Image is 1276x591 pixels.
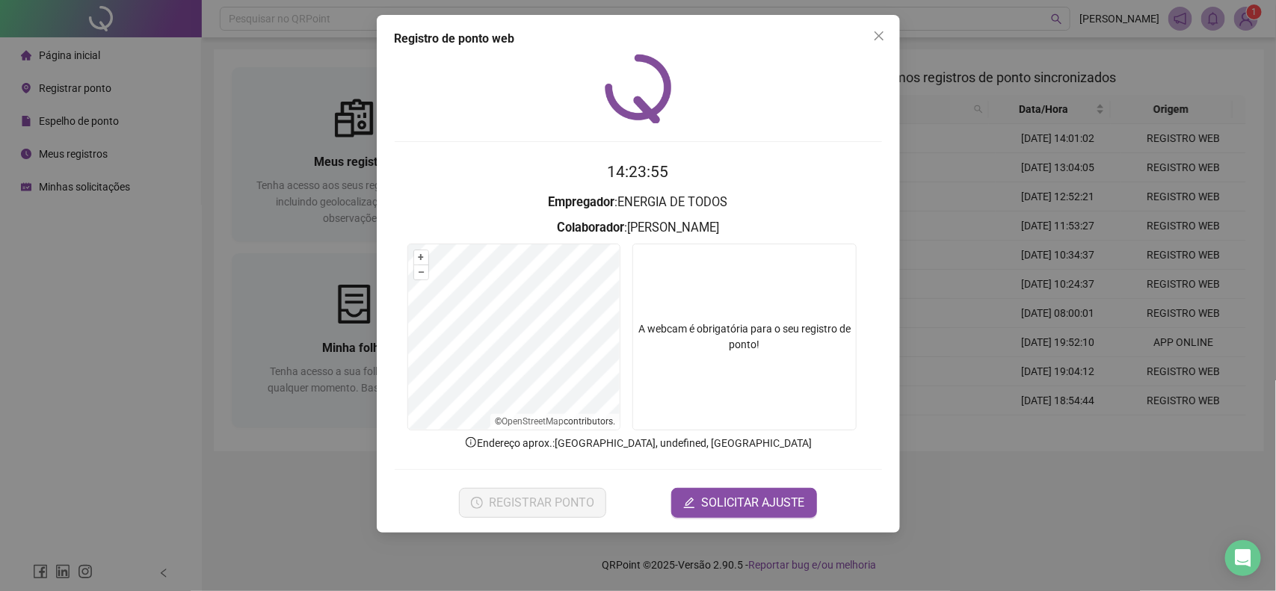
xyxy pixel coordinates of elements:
[395,218,882,238] h3: : [PERSON_NAME]
[395,30,882,48] div: Registro de ponto web
[414,265,428,279] button: –
[605,54,672,123] img: QRPoint
[414,250,428,264] button: +
[549,195,615,209] strong: Empregador
[608,163,669,181] time: 14:23:55
[1225,540,1261,576] div: Open Intercom Messenger
[873,30,885,42] span: close
[495,416,615,427] li: © contributors.
[701,494,805,512] span: SOLICITAR AJUSTE
[683,497,695,509] span: edit
[459,488,606,518] button: REGISTRAR PONTO
[395,435,882,451] p: Endereço aprox. : [GEOGRAPHIC_DATA], undefined, [GEOGRAPHIC_DATA]
[395,193,882,212] h3: : ENERGIA DE TODOS
[867,24,891,48] button: Close
[502,416,564,427] a: OpenStreetMap
[671,488,817,518] button: editSOLICITAR AJUSTE
[632,244,857,430] div: A webcam é obrigatória para o seu registro de ponto!
[464,436,478,449] span: info-circle
[557,220,624,235] strong: Colaborador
